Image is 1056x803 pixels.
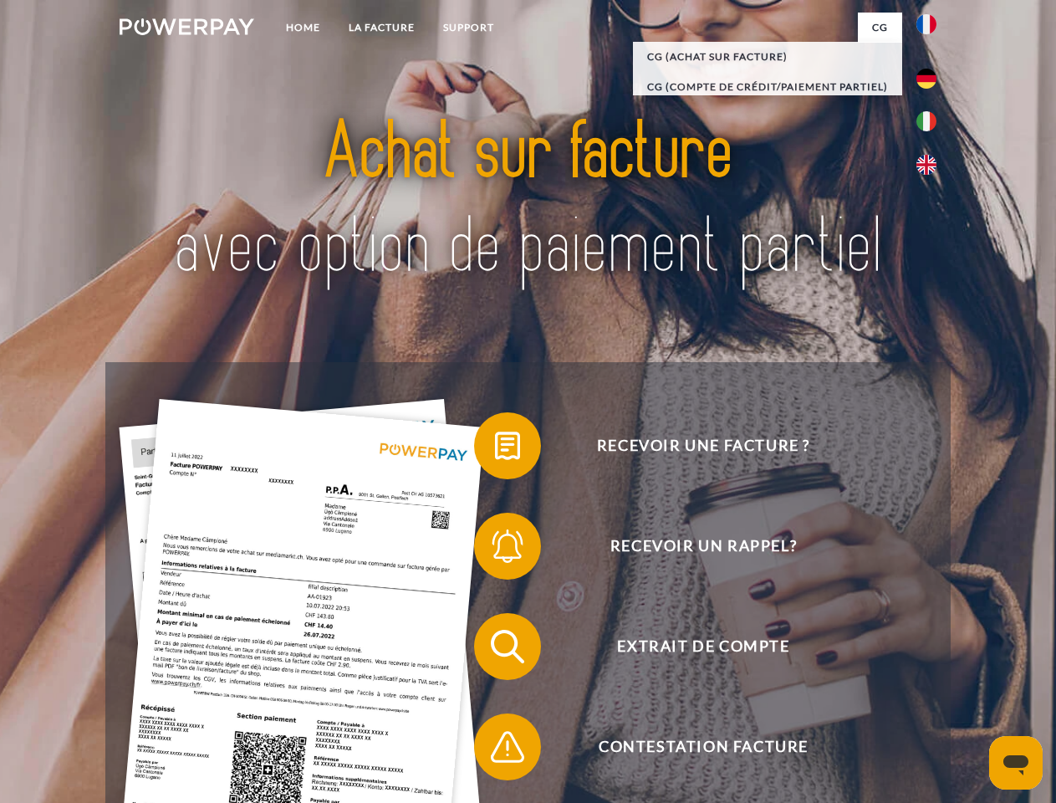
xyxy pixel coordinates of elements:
[474,412,909,479] button: Recevoir une facture ?
[633,72,902,102] a: CG (Compte de crédit/paiement partiel)
[916,155,936,175] img: en
[858,13,902,43] a: CG
[498,412,908,479] span: Recevoir une facture ?
[487,425,528,467] img: qb_bill.svg
[272,13,334,43] a: Home
[916,111,936,131] img: it
[487,626,528,667] img: qb_search.svg
[474,713,909,780] button: Contestation Facture
[160,80,896,320] img: title-powerpay_fr.svg
[487,726,528,768] img: qb_warning.svg
[498,713,908,780] span: Contestation Facture
[989,736,1043,790] iframe: Bouton de lancement de la fenêtre de messagerie
[916,14,936,34] img: fr
[633,42,902,72] a: CG (achat sur facture)
[474,513,909,580] button: Recevoir un rappel?
[474,613,909,680] button: Extrait de compte
[498,613,908,680] span: Extrait de compte
[487,525,528,567] img: qb_bell.svg
[916,69,936,89] img: de
[498,513,908,580] span: Recevoir un rappel?
[429,13,508,43] a: Support
[120,18,254,35] img: logo-powerpay-white.svg
[334,13,429,43] a: LA FACTURE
